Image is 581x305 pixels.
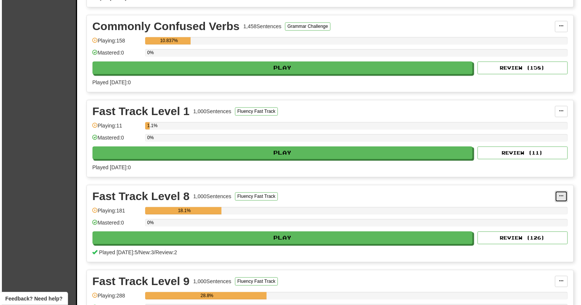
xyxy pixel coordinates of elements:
[147,207,221,215] div: 18.1%
[5,295,62,302] span: Open feedback widget
[93,219,141,232] div: Mastered: 0
[93,134,141,147] div: Mastered: 0
[93,191,190,202] div: Fast Track Level 8
[478,232,568,244] button: Review (126)
[147,292,267,300] div: 28.8%
[478,62,568,74] button: Review (158)
[147,37,191,45] div: 10.837%
[93,122,141,135] div: Playing: 11
[93,232,473,244] button: Play
[93,147,473,159] button: Play
[93,165,131,171] span: Played [DATE]: 0
[138,250,139,256] span: /
[93,37,141,50] div: Playing: 158
[155,250,177,256] span: Review: 2
[235,193,278,201] button: Fluency Fast Track
[235,108,278,116] button: Fluency Fast Track
[93,276,190,287] div: Fast Track Level 9
[93,106,190,117] div: Fast Track Level 1
[193,108,231,115] div: 1,000 Sentences
[93,292,141,305] div: Playing: 288
[93,207,141,220] div: Playing: 181
[285,23,330,31] button: Grammar Challenge
[99,250,137,256] span: Played [DATE]: 5
[93,62,473,74] button: Play
[139,250,154,256] span: New: 3
[193,193,231,200] div: 1,000 Sentences
[243,23,281,30] div: 1,458 Sentences
[147,122,150,130] div: 1.1%
[193,278,231,285] div: 1,000 Sentences
[235,278,278,286] button: Fluency Fast Track
[93,21,240,32] div: Commonly Confused Verbs
[154,250,155,256] span: /
[93,49,141,62] div: Mastered: 0
[93,80,131,86] span: Played [DATE]: 0
[478,147,568,159] button: Review (11)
